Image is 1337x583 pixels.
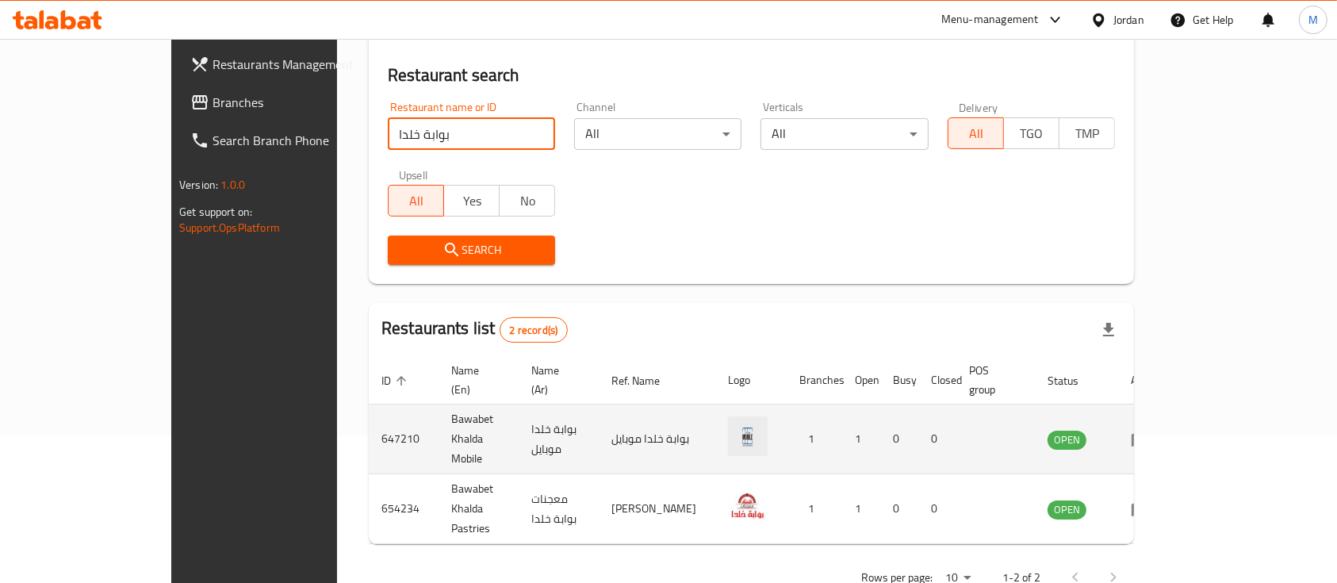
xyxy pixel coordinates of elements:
button: All [388,185,444,217]
div: Menu [1131,500,1160,519]
button: TMP [1059,117,1115,149]
td: بوابة خلدا موبايل [519,405,599,474]
div: OPEN [1048,501,1086,520]
div: Menu-management [941,10,1039,29]
button: TGO [1003,117,1059,149]
span: 1.0.0 [220,175,245,195]
div: All [574,118,741,150]
span: All [395,190,438,213]
td: Bawabet Khalda Pastries [439,474,519,544]
span: ID [381,371,412,390]
img: Bawabet Khalda Pastries [728,486,768,526]
span: TGO [1010,122,1053,145]
span: Search [400,240,542,260]
td: 0 [880,405,918,474]
button: Search [388,236,555,265]
span: Get support on: [179,201,252,222]
label: Upsell [399,169,428,180]
td: بوابة خلدا موبايل [599,405,715,474]
span: Version: [179,175,218,195]
a: Search Branch Phone [178,121,395,159]
td: 1 [787,474,842,544]
td: [PERSON_NAME] [599,474,715,544]
img: Bawabet Khalda Mobile [728,416,768,456]
span: OPEN [1048,431,1086,449]
span: No [506,190,549,213]
span: Ref. Name [611,371,680,390]
span: OPEN [1048,501,1086,519]
th: Open [842,356,880,405]
span: All [955,122,998,145]
td: 0 [918,474,956,544]
td: 1 [787,405,842,474]
td: 1 [842,405,880,474]
div: All [760,118,928,150]
label: Delivery [959,102,998,113]
span: Yes [450,190,493,213]
span: POS group [969,361,1016,399]
th: Busy [880,356,918,405]
span: Branches [213,93,382,112]
th: Logo [715,356,787,405]
th: Closed [918,356,956,405]
td: 1 [842,474,880,544]
input: Search for restaurant name or ID.. [388,118,555,150]
td: 654234 [369,474,439,544]
td: 0 [880,474,918,544]
a: Support.OpsPlatform [179,217,280,238]
th: Action [1118,356,1173,405]
span: Restaurants Management [213,55,382,74]
td: معجنات بوابة خلدا [519,474,599,544]
a: Branches [178,83,395,121]
span: Name (En) [451,361,500,399]
button: All [948,117,1004,149]
th: Branches [787,356,842,405]
td: Bawabet Khalda Mobile [439,405,519,474]
span: 2 record(s) [500,323,568,338]
table: enhanced table [369,356,1173,544]
span: M [1308,11,1318,29]
span: Search Branch Phone [213,131,382,150]
h2: Restaurant search [388,63,1115,87]
button: Yes [443,185,500,217]
td: 0 [918,405,956,474]
td: 647210 [369,405,439,474]
span: Status [1048,371,1099,390]
div: OPEN [1048,431,1086,450]
a: Restaurants Management [178,45,395,83]
div: Export file [1090,311,1128,349]
div: Menu [1131,430,1160,449]
h2: Restaurants list [381,316,568,343]
span: TMP [1066,122,1109,145]
div: Total records count [500,317,569,343]
span: Name (Ar) [531,361,580,399]
button: No [499,185,555,217]
div: Jordan [1113,11,1144,29]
